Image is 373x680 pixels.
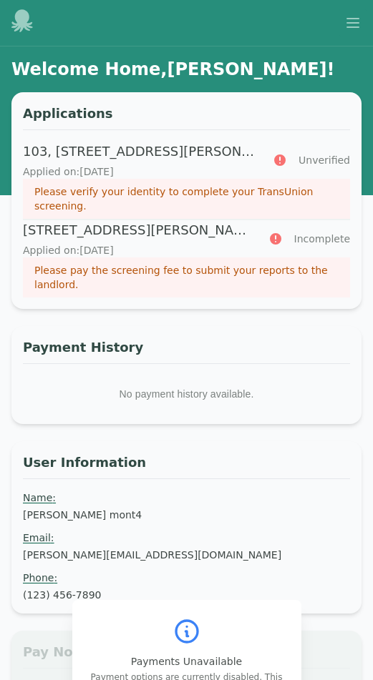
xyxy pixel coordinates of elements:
[23,220,251,240] p: [STREET_ADDRESS][PERSON_NAME]
[23,571,350,585] div: Phone :
[23,508,350,522] div: [PERSON_NAME] mont4
[23,337,350,364] h3: Payment History
[23,243,251,257] p: Applied on: [DATE]
[89,654,284,669] p: Payments Unavailable
[23,164,256,179] p: Applied on: [DATE]
[294,232,350,246] span: Incomplete
[34,184,339,213] p: Please verify your identity to complete your TransUnion screening.
[34,263,339,292] p: Please pay the screening fee to submit your reports to the landlord.
[23,375,350,413] p: No payment history available.
[23,142,256,162] p: 103, [STREET_ADDRESS][PERSON_NAME]
[23,531,350,545] div: Email :
[23,104,350,130] h3: Applications
[23,453,350,479] h3: User Information
[23,588,350,602] div: (123) 456-7890
[299,153,350,167] span: Unverified
[23,548,350,562] div: [PERSON_NAME][EMAIL_ADDRESS][DOMAIN_NAME]
[11,58,362,81] h1: Welcome Home, [PERSON_NAME] !
[23,491,350,505] div: Name :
